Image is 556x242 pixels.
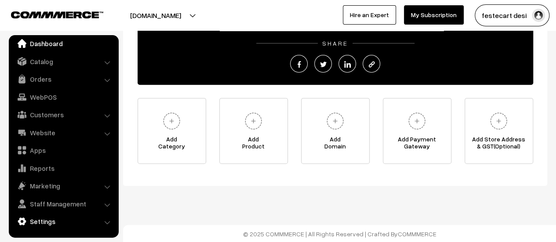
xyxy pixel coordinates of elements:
[11,213,116,229] a: Settings
[404,5,464,25] a: My Subscription
[383,136,451,153] span: Add Payment Gateway
[11,54,116,69] a: Catalog
[11,160,116,176] a: Reports
[487,109,511,133] img: plus.svg
[398,230,436,238] a: COMMMERCE
[11,36,116,51] a: Dashboard
[301,98,370,164] a: AddDomain
[465,98,533,164] a: Add Store Address& GST(Optional)
[343,5,396,25] a: Hire an Expert
[11,178,116,194] a: Marketing
[241,109,265,133] img: plus.svg
[532,9,545,22] img: user
[138,98,206,164] a: AddCategory
[11,71,116,87] a: Orders
[160,109,184,133] img: plus.svg
[405,109,429,133] img: plus.svg
[318,40,352,47] span: SHARE
[219,98,288,164] a: AddProduct
[11,11,103,18] img: COMMMERCE
[323,109,347,133] img: plus.svg
[99,4,212,26] button: [DOMAIN_NAME]
[11,9,88,19] a: COMMMERCE
[302,136,369,153] span: Add Domain
[220,136,287,153] span: Add Product
[11,142,116,158] a: Apps
[383,98,451,164] a: Add PaymentGateway
[475,4,549,26] button: festecart desi
[11,196,116,212] a: Staff Management
[465,136,533,153] span: Add Store Address & GST(Optional)
[11,107,116,123] a: Customers
[138,136,206,153] span: Add Category
[11,89,116,105] a: WebPOS
[11,125,116,141] a: Website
